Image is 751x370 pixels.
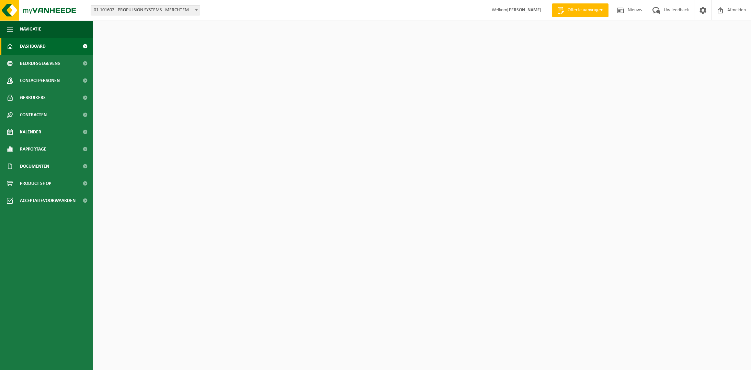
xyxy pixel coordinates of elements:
span: Gebruikers [20,89,46,106]
span: Product Shop [20,175,51,192]
strong: [PERSON_NAME] [507,8,542,13]
span: Rapportage [20,141,46,158]
a: Offerte aanvragen [552,3,608,17]
span: Bedrijfsgegevens [20,55,60,72]
span: Contactpersonen [20,72,60,89]
span: Offerte aanvragen [566,7,605,14]
span: Dashboard [20,38,46,55]
span: Navigatie [20,21,41,38]
span: Contracten [20,106,47,123]
span: Documenten [20,158,49,175]
span: Kalender [20,123,41,141]
span: 01-101602 - PROPULSION SYSTEMS - MERCHTEM [91,5,200,15]
span: Acceptatievoorwaarden [20,192,76,209]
